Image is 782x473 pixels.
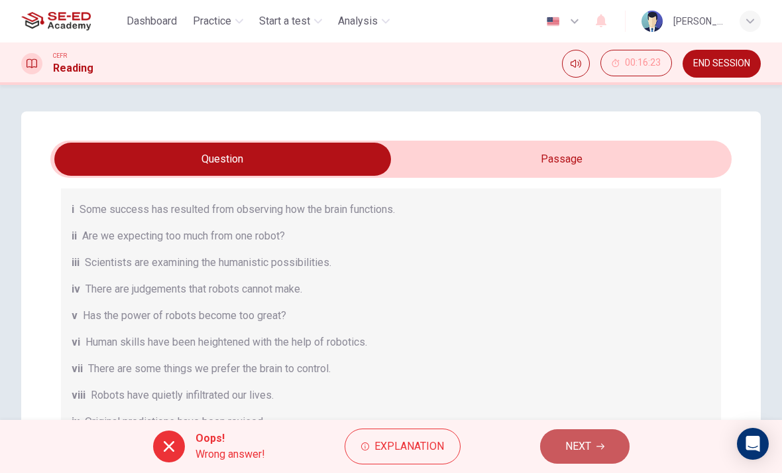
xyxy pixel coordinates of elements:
[85,281,302,297] span: There are judgements that robots cannot make.
[72,334,80,350] span: vi
[600,50,672,78] div: Hide
[193,13,231,29] span: Practice
[625,58,661,68] span: 00:16:23
[21,8,121,34] a: SE-ED Academy logo
[53,60,93,76] h1: Reading
[85,414,265,430] span: Original predictions have been revised.
[72,228,77,244] span: ii
[345,429,461,464] button: Explanation
[693,58,750,69] span: END SESSION
[21,8,91,34] img: SE-ED Academy logo
[72,387,85,403] span: viii
[565,437,591,456] span: NEXT
[195,446,265,462] span: Wrong answer!
[188,9,249,33] button: Practice
[82,228,285,244] span: Are we expecting too much from one robot?
[80,202,395,218] span: Some success has resulted from observing how the brain functions.
[195,431,265,446] span: Oops!
[121,9,182,33] button: Dashboard
[91,387,274,403] span: Robots have quietly infiltrated our lives.
[254,9,327,33] button: Start a test
[545,17,561,27] img: en
[72,255,80,271] span: iii
[72,281,80,297] span: iv
[72,361,83,377] span: vii
[72,308,78,324] span: v
[88,361,331,377] span: There are some things we prefer the brain to control.
[333,9,395,33] button: Analysis
[85,334,367,350] span: Human skills have been heightened with the help of robotics.
[600,50,672,76] button: 00:16:23
[540,429,630,464] button: NEXT
[642,11,663,32] img: Profile picture
[673,13,724,29] div: [PERSON_NAME]
[259,13,310,29] span: Start a test
[72,202,74,218] span: i
[338,13,378,29] span: Analysis
[374,437,444,456] span: Explanation
[53,51,67,60] span: CEFR
[85,255,331,271] span: Scientists are examining the humanistic possibilities.
[562,50,590,78] div: Mute
[83,308,286,324] span: Has the power of robots become too great?
[72,414,80,430] span: ix
[737,428,769,460] div: Open Intercom Messenger
[127,13,177,29] span: Dashboard
[683,50,761,78] button: END SESSION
